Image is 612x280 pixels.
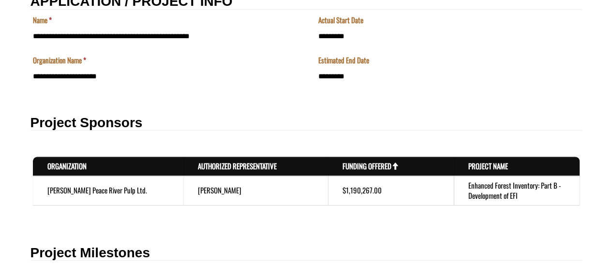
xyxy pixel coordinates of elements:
[30,116,582,131] h2: Project Sponsors
[328,176,454,205] td: $1,190,267.00
[30,136,582,226] fieldset: Section
[318,55,369,65] label: Estimated End Date
[33,15,52,25] label: Name
[183,176,328,205] td: Gordon Whitmore
[33,28,304,44] input: Name
[33,68,304,85] input: Organization Name is a required field.
[33,55,86,65] label: Organization Name
[30,15,306,96] fieldset: Section
[198,161,277,171] a: Authorized Representative
[468,161,508,171] a: Project Name
[33,176,184,205] td: Mercer Peace River Pulp Ltd.
[318,15,363,25] label: Actual Start Date
[47,161,87,171] a: Organization
[454,176,580,205] td: Enhanced Forest Inventory: Part B - Development of EFI
[316,15,582,96] fieldset: Section
[30,246,582,261] h2: Project Milestones
[343,161,399,171] a: Funding Offered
